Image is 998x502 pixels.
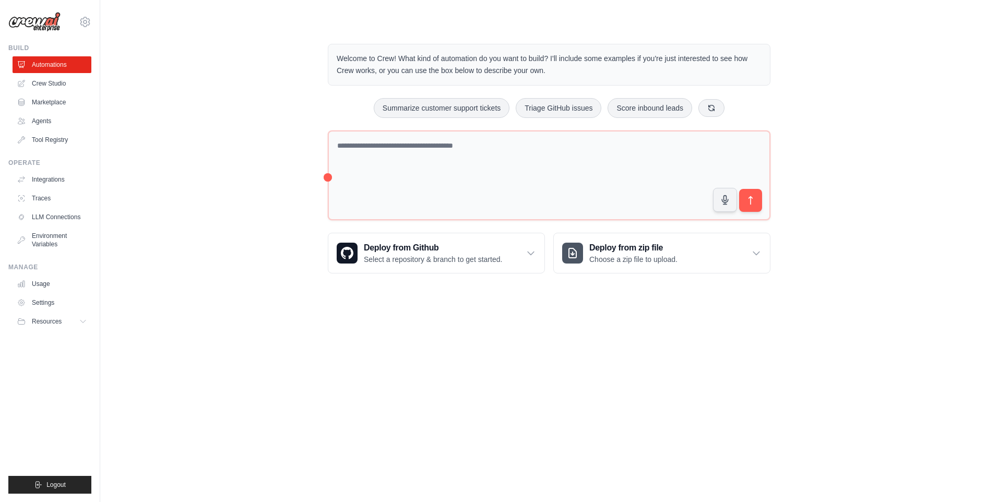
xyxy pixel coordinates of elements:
[8,44,91,52] div: Build
[364,254,502,265] p: Select a repository & branch to get started.
[13,113,91,129] a: Agents
[8,159,91,167] div: Operate
[32,317,62,326] span: Resources
[337,53,762,77] p: Welcome to Crew! What kind of automation do you want to build? I'll include some examples if you'...
[589,242,678,254] h3: Deploy from zip file
[589,254,678,265] p: Choose a zip file to upload.
[13,75,91,92] a: Crew Studio
[374,98,509,118] button: Summarize customer support tickets
[364,242,502,254] h3: Deploy from Github
[13,294,91,311] a: Settings
[13,209,91,225] a: LLM Connections
[8,12,61,32] img: Logo
[13,171,91,188] a: Integrations
[516,98,601,118] button: Triage GitHub issues
[13,94,91,111] a: Marketplace
[8,263,91,271] div: Manage
[13,190,91,207] a: Traces
[46,481,66,489] span: Logout
[8,476,91,494] button: Logout
[13,228,91,253] a: Environment Variables
[13,56,91,73] a: Automations
[13,276,91,292] a: Usage
[13,313,91,330] button: Resources
[608,98,692,118] button: Score inbound leads
[13,132,91,148] a: Tool Registry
